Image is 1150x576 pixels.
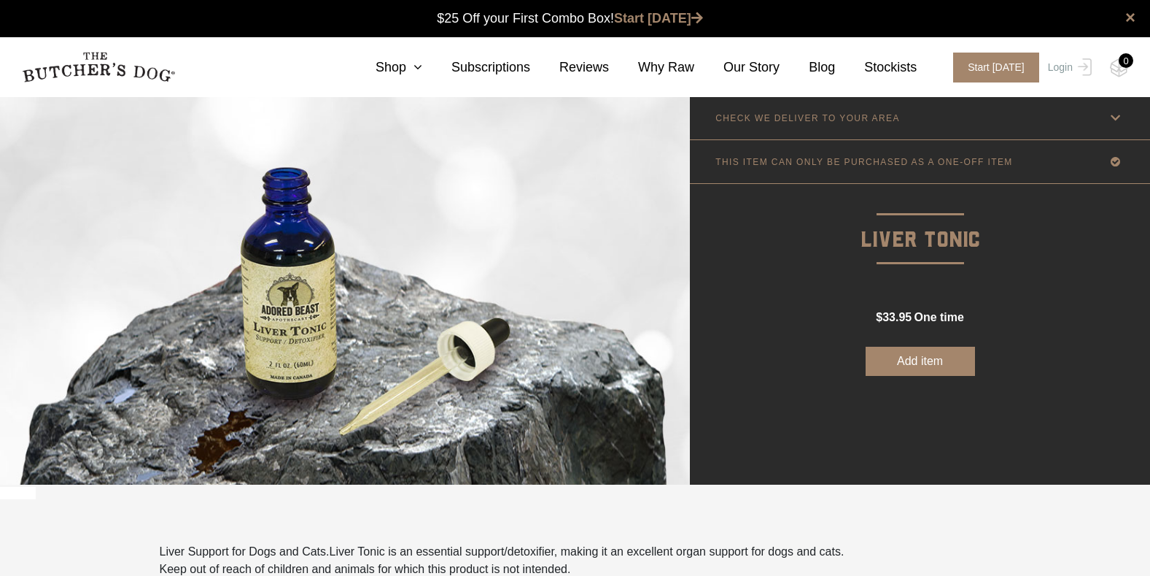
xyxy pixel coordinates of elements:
[1125,9,1135,26] a: close
[609,58,694,77] a: Why Raw
[876,311,882,323] span: $
[690,184,1150,258] p: Liver Tonic
[614,11,703,26] a: Start [DATE]
[715,157,1013,167] p: THIS ITEM CAN ONLY BE PURCHASED AS A ONE-OFF ITEM
[690,96,1150,139] a: CHECK WE DELIVER TO YOUR AREA
[160,543,844,561] p: Liver Support for Dogs and Cats.Liver Tonic is an essential support/detoxifier, making it an exce...
[953,53,1039,82] span: Start [DATE]
[530,58,609,77] a: Reviews
[690,140,1150,183] a: THIS ITEM CAN ONLY BE PURCHASED AS A ONE-OFF ITEM
[835,58,917,77] a: Stockists
[1044,53,1092,82] a: Login
[939,53,1044,82] a: Start [DATE]
[1119,53,1133,68] div: 0
[882,311,912,323] span: 33.95
[914,311,963,323] span: one time
[422,58,530,77] a: Subscriptions
[694,58,780,77] a: Our Story
[780,58,835,77] a: Blog
[715,113,900,123] p: CHECK WE DELIVER TO YOUR AREA
[866,347,975,376] button: Add item
[1110,58,1128,77] img: TBD_Cart-Empty.png
[346,58,422,77] a: Shop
